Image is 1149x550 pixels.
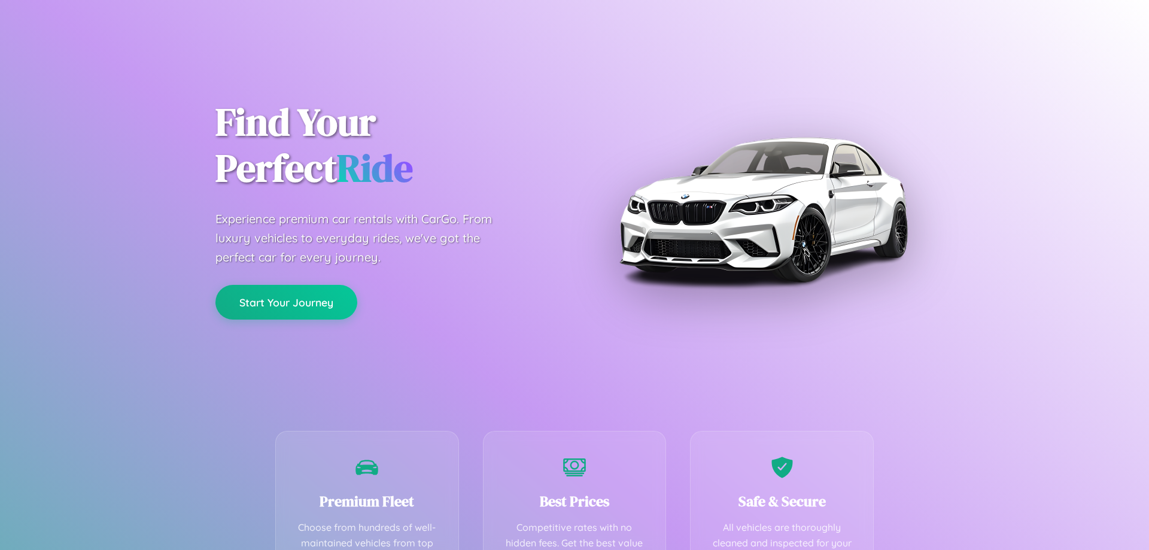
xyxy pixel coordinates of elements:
[613,60,913,359] img: Premium BMW car rental vehicle
[501,491,648,511] h3: Best Prices
[215,209,515,267] p: Experience premium car rentals with CarGo. From luxury vehicles to everyday rides, we've got the ...
[337,142,413,194] span: Ride
[215,285,357,320] button: Start Your Journey
[215,99,557,192] h1: Find Your Perfect
[709,491,855,511] h3: Safe & Secure
[294,491,440,511] h3: Premium Fleet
